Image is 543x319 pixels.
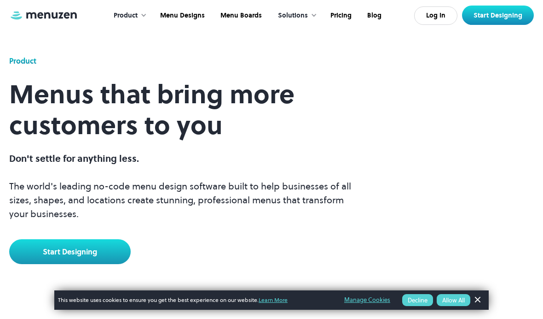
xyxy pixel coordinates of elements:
[462,6,534,25] a: Start Designing
[9,79,363,141] h1: Menus that bring more customers to you
[9,239,131,264] a: Start Designing
[58,296,331,304] span: This website uses cookies to ensure you get the best experience on our website.
[269,1,322,30] div: Solutions
[402,294,433,306] button: Decline
[9,152,139,165] span: Don't settle for anything less.
[437,294,470,306] button: Allow All
[212,1,269,30] a: Menu Boards
[414,6,457,25] a: Log In
[9,152,363,221] p: The world's leading no-code menu design software built to help businesses of all sizes, shapes, a...
[151,1,212,30] a: Menu Designs
[470,293,484,307] a: Dismiss Banner
[358,1,388,30] a: Blog
[259,296,288,304] a: Learn More
[9,55,36,66] div: Product
[344,295,390,305] a: Manage Cookies
[114,11,138,21] div: Product
[104,1,151,30] div: Product
[322,1,358,30] a: Pricing
[278,11,308,21] div: Solutions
